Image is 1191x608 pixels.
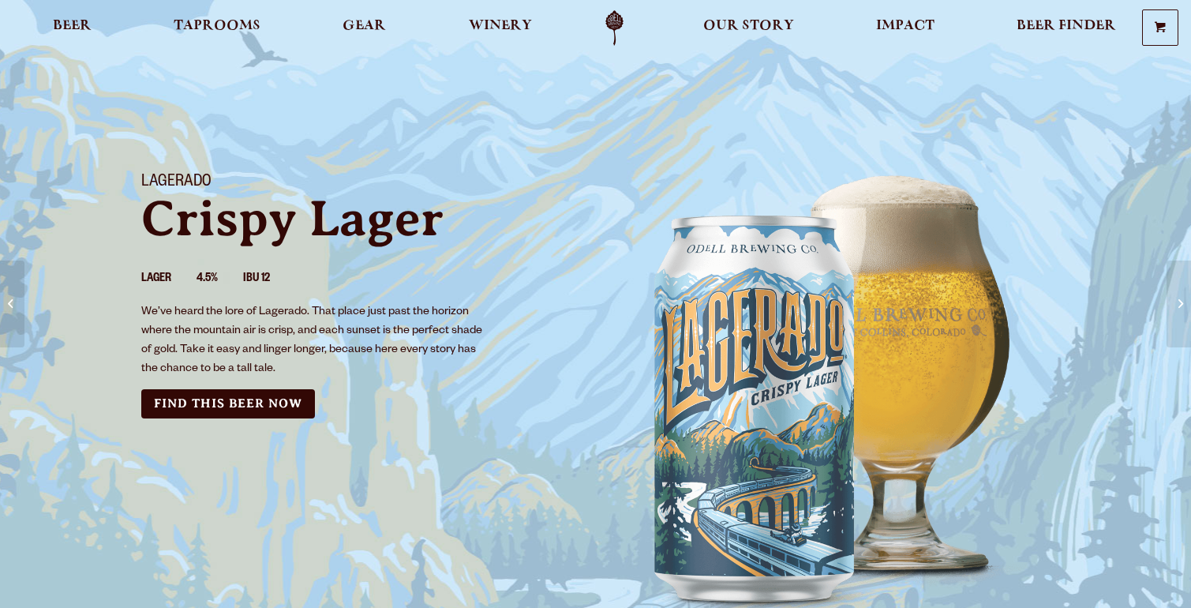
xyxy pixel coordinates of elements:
span: Beer [53,20,92,32]
li: 4.5% [197,269,243,290]
a: Our Story [693,10,804,46]
span: Beer Finder [1017,20,1116,32]
span: Our Story [703,20,794,32]
a: Find this Beer Now [141,389,315,418]
li: IBU 12 [243,269,295,290]
li: Lager [141,269,197,290]
span: Impact [876,20,934,32]
a: Beer [43,10,102,46]
span: Winery [469,20,532,32]
p: We’ve heard the lore of Lagerado. That place just past the horizon where the mountain air is cris... [141,303,490,379]
a: Odell Home [585,10,644,46]
a: Taprooms [163,10,271,46]
a: Gear [332,10,396,46]
a: Impact [866,10,945,46]
span: Taprooms [174,20,260,32]
p: Crispy Lager [141,193,577,244]
a: Winery [459,10,542,46]
a: Beer Finder [1006,10,1126,46]
span: Gear [343,20,386,32]
h1: Lagerado [141,173,577,193]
